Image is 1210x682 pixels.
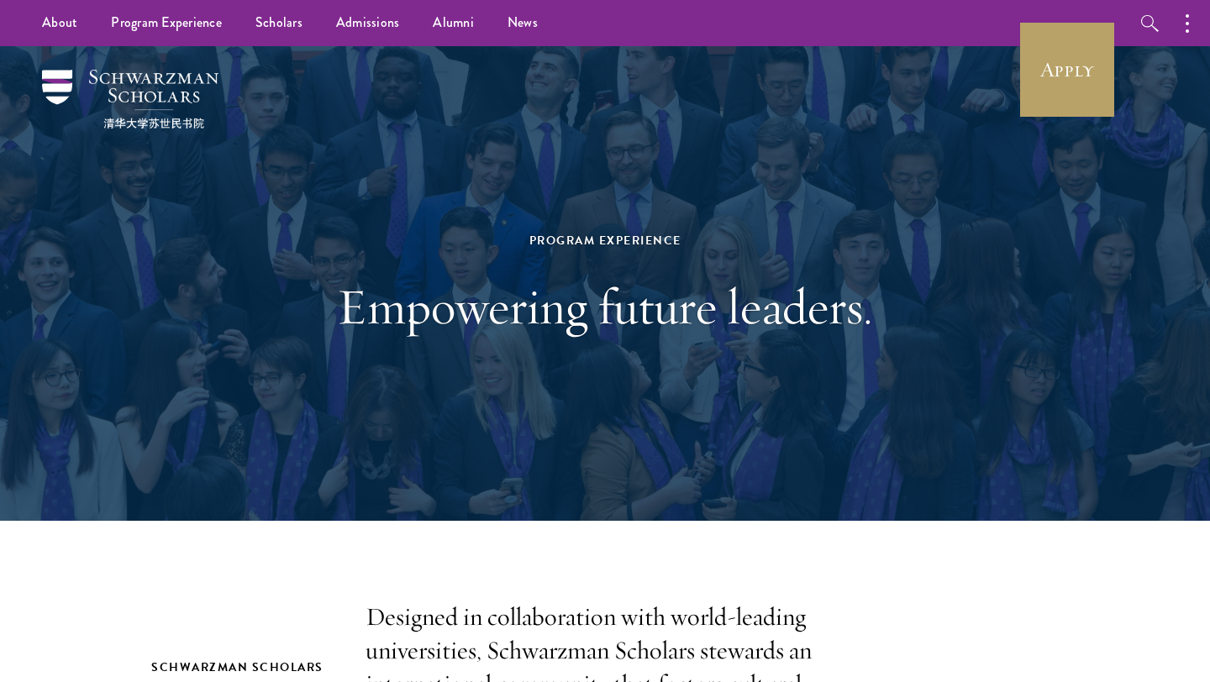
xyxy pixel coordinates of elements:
div: Program Experience [315,230,895,251]
h2: Schwarzman Scholars [151,657,332,678]
img: Schwarzman Scholars [42,70,218,129]
a: Apply [1020,23,1114,117]
h1: Empowering future leaders. [315,276,895,337]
